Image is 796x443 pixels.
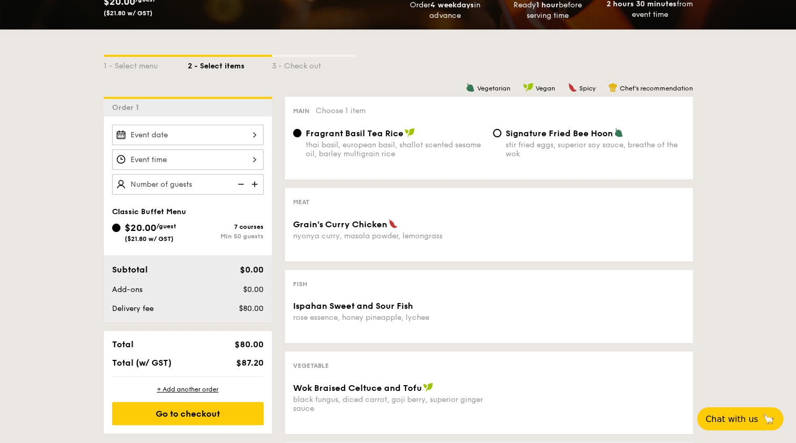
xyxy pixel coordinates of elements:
span: Total [112,339,134,349]
div: Min 50 guests [188,233,264,240]
div: 1 - Select menu [104,57,188,72]
span: $0.00 [239,265,263,275]
span: $80.00 [234,339,263,349]
span: Ispahan Sweet and Sour Fish [293,301,413,311]
div: + Add another order [112,385,264,394]
span: ($21.80 w/ GST) [125,235,174,243]
span: Subtotal [112,265,148,275]
div: nyonya curry, masala powder, lemongrass [293,231,485,240]
div: 7 courses [188,223,264,230]
span: Main [293,107,309,115]
input: Event time [112,149,264,170]
span: $0.00 [243,285,263,294]
div: black fungus, diced carrot, goji berry, superior ginger sauce [293,395,485,413]
span: Vegan [536,85,555,92]
span: Meat [293,198,309,206]
span: Vegetarian [477,85,510,92]
input: Event date [112,125,264,145]
img: icon-vegetarian.fe4039eb.svg [614,128,623,137]
span: Order 1 [112,103,143,112]
div: 2 - Select items [188,57,272,72]
span: ($21.80 w/ GST) [104,9,153,17]
span: $87.20 [236,358,263,368]
img: icon-vegan.f8ff3823.svg [523,83,533,92]
div: rose essence, honey pineapple, lychee [293,313,485,322]
span: Classic Buffet Menu [112,207,186,216]
span: Chef's recommendation [620,85,693,92]
span: 🦙 [762,413,775,425]
input: Signature Fried Bee Hoonstir fried eggs, superior soy sauce, breathe of the wok [493,129,501,137]
span: /guest [156,223,176,230]
strong: 4 weekdays [430,1,473,9]
input: Number of guests [112,174,264,195]
span: $80.00 [238,304,263,313]
span: Chat with us [706,414,758,424]
input: Fragrant Basil Tea Ricethai basil, european basil, shallot scented sesame oil, barley multigrain ... [293,129,301,137]
span: Fish [293,280,307,288]
button: Chat with us🦙 [697,407,783,430]
div: thai basil, european basil, shallot scented sesame oil, barley multigrain rice [306,140,485,158]
span: Grain's Curry Chicken [293,219,387,229]
span: Fragrant Basil Tea Rice [306,128,404,138]
span: Vegetable [293,362,329,369]
span: Wok Braised Celtuce and Tofu [293,383,422,393]
span: Signature Fried Bee Hoon [506,128,613,138]
img: icon-vegetarian.fe4039eb.svg [466,83,475,92]
span: Delivery fee [112,304,154,313]
span: Spicy [579,85,596,92]
span: Total (w/ GST) [112,358,172,368]
img: icon-vegan.f8ff3823.svg [405,128,415,137]
div: Go to checkout [112,402,264,425]
div: stir fried eggs, superior soy sauce, breathe of the wok [506,140,684,158]
div: 3 - Check out [272,57,356,72]
img: icon-spicy.37a8142b.svg [568,83,577,92]
img: icon-reduce.1d2dbef1.svg [232,174,248,194]
img: icon-chef-hat.a58ddaea.svg [608,83,618,92]
span: $20.00 [125,222,156,234]
span: Add-ons [112,285,143,294]
img: icon-add.58712e84.svg [248,174,264,194]
strong: 1 hour [536,1,559,9]
input: $20.00/guest($21.80 w/ GST)7 coursesMin 50 guests [112,224,120,232]
img: icon-vegan.f8ff3823.svg [423,382,434,392]
span: Choose 1 item [316,106,366,115]
img: icon-spicy.37a8142b.svg [388,219,398,228]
